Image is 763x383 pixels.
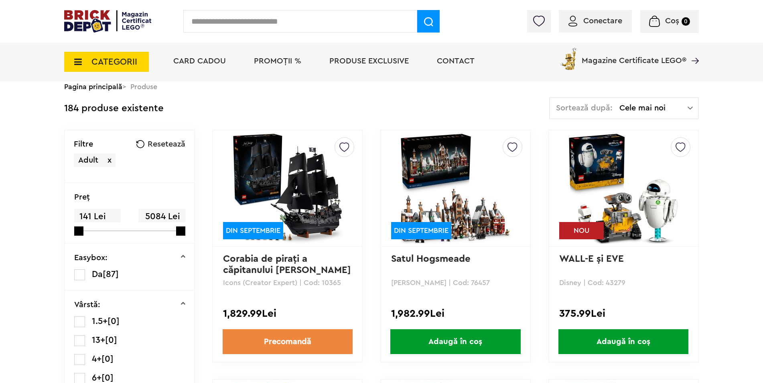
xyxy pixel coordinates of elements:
p: Preţ [74,193,90,201]
div: 1,829.99Lei [223,308,352,319]
small: 0 [682,17,690,26]
a: Adaugă în coș [381,329,530,354]
a: Pagina principală [64,83,122,90]
span: [0] [108,317,120,326]
a: Adaugă în coș [549,329,698,354]
span: Da [92,270,103,279]
div: DIN SEPTEMBRIE [223,222,283,239]
span: Adaugă în coș [390,329,520,354]
span: [0] [105,336,117,344]
a: Card Cadou [173,57,226,65]
span: 6+ [92,373,101,382]
a: Conectare [568,17,622,25]
span: Conectare [583,17,622,25]
p: Vârstă: [74,301,100,309]
span: 4+ [92,354,101,363]
div: 375.99Lei [559,308,688,319]
a: Precomandă [223,329,353,354]
p: Disney | Cod: 43279 [559,279,688,286]
span: 13+ [92,336,105,344]
p: Filtre [74,140,93,148]
a: Corabia de piraţi a căpitanului [PERSON_NAME] [223,254,351,275]
div: DIN SEPTEMBRIE [391,222,451,239]
a: WALL-E şi EVE [559,254,624,264]
p: [PERSON_NAME] | Cod: 76457 [391,279,520,286]
span: Adult [78,156,98,164]
span: Resetează [148,140,185,148]
span: [0] [101,373,114,382]
p: Easybox: [74,254,108,262]
span: Adaugă în coș [558,329,688,354]
div: 184 produse existente [64,97,164,120]
a: Satul Hogsmeade [391,254,471,264]
span: [87] [103,270,119,279]
a: Magazine Certificate LEGO® [686,46,699,54]
div: NOU [559,222,604,239]
img: Satul Hogsmeade [399,132,511,244]
img: WALL-E şi EVE [567,132,680,244]
span: 5084 Lei [138,209,185,224]
span: Coș [665,17,679,25]
span: 141 Lei [74,209,121,224]
span: CATEGORII [91,57,137,66]
a: Contact [437,57,475,65]
span: Cele mai noi [619,104,688,112]
div: 1,982.99Lei [391,308,520,319]
span: Sortează după: [556,104,613,112]
p: Icons (Creator Expert) | Cod: 10365 [223,279,352,286]
a: PROMOȚII % [254,57,301,65]
span: Magazine Certificate LEGO® [582,46,686,65]
span: [0] [101,354,114,363]
div: > Produse [64,76,699,97]
span: x [108,156,112,164]
a: Produse exclusive [329,57,409,65]
span: 1.5+ [92,317,108,326]
img: Corabia de piraţi a căpitanului Jack Sparrow [231,132,344,244]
